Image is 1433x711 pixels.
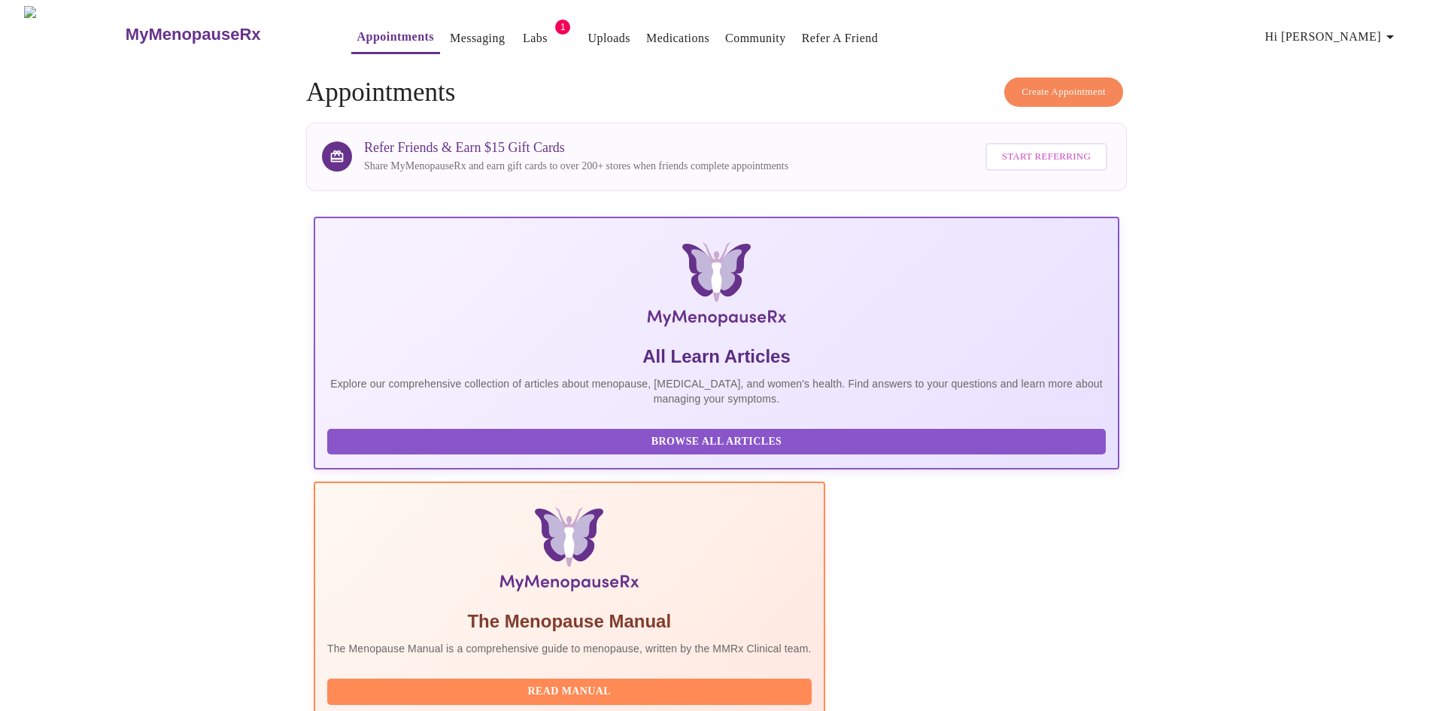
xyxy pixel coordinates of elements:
h3: Refer Friends & Earn $15 Gift Cards [364,140,788,156]
a: Labs [523,28,548,49]
h5: All Learn Articles [327,345,1106,369]
span: 1 [555,20,570,35]
p: Share MyMenopauseRx and earn gift cards to over 200+ stores when friends complete appointments [364,159,788,174]
p: The Menopause Manual is a comprehensive guide to menopause, written by the MMRx Clinical team. [327,641,812,656]
button: Uploads [581,23,636,53]
button: Hi [PERSON_NAME] [1259,22,1405,52]
a: Browse All Articles [327,434,1110,447]
button: Start Referring [985,143,1107,171]
a: Community [725,28,786,49]
button: Browse All Articles [327,429,1106,455]
button: Labs [511,23,559,53]
a: Refer a Friend [802,28,879,49]
a: Uploads [587,28,630,49]
h5: The Menopause Manual [327,609,812,634]
button: Community [719,23,792,53]
button: Medications [640,23,715,53]
img: MyMenopauseRx Logo [448,242,985,333]
button: Messaging [444,23,511,53]
span: Hi [PERSON_NAME] [1265,26,1399,47]
img: Menopause Manual [404,507,734,597]
span: Browse All Articles [342,433,1091,451]
span: Read Manual [342,682,797,701]
button: Read Manual [327,679,812,705]
p: Explore our comprehensive collection of articles about menopause, [MEDICAL_DATA], and women's hea... [327,376,1106,406]
button: Appointments [351,22,440,54]
img: MyMenopauseRx Logo [24,6,123,62]
a: Appointments [357,26,434,47]
button: Refer a Friend [796,23,885,53]
a: MyMenopauseRx [123,8,320,61]
a: Messaging [450,28,505,49]
a: Medications [646,28,709,49]
h3: MyMenopauseRx [126,25,261,44]
span: Create Appointment [1022,84,1106,101]
span: Start Referring [1002,148,1091,166]
button: Create Appointment [1004,77,1123,107]
a: Read Manual [327,684,815,697]
h4: Appointments [306,77,1127,108]
a: Start Referring [982,135,1111,178]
